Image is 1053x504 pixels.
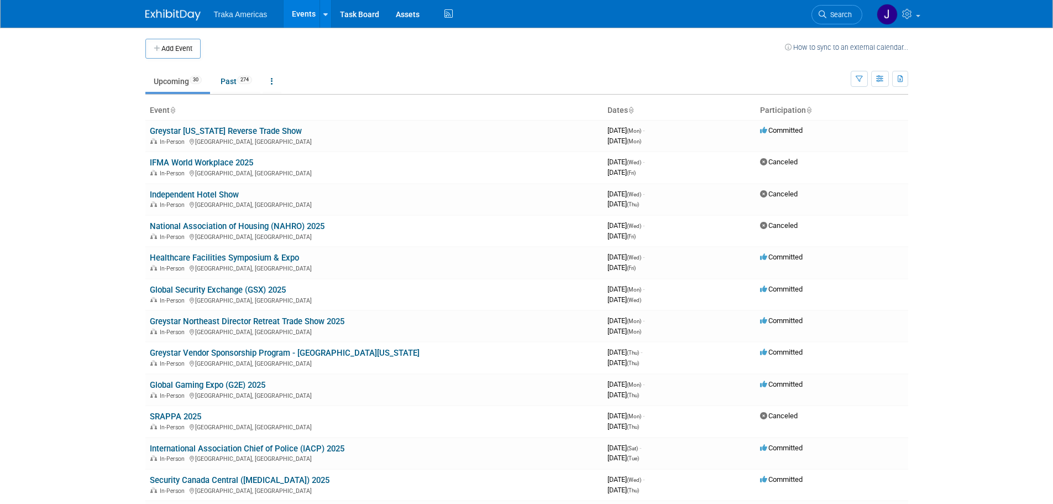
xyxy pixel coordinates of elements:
span: [DATE] [607,200,639,208]
span: [DATE] [607,454,639,462]
a: Security Canada Central ([MEDICAL_DATA]) 2025 [150,475,329,485]
img: In-Person Event [150,392,157,398]
span: In-Person [160,487,188,495]
span: In-Person [160,138,188,146]
span: Committed [760,285,803,293]
span: - [641,348,642,356]
img: In-Person Event [150,455,157,461]
a: Independent Hotel Show [150,190,239,200]
span: [DATE] [607,221,645,230]
span: In-Person [160,360,188,367]
a: Healthcare Facilities Symposium & Expo [150,253,299,263]
span: Committed [760,380,803,388]
span: [DATE] [607,295,641,304]
a: International Association Chief of Police (IACP) 2025 [150,444,344,454]
a: Greystar Vendor Sponsorship Program - [GEOGRAPHIC_DATA][US_STATE] [150,348,420,358]
a: How to sync to an external calendar... [785,43,908,51]
span: (Fri) [627,233,636,240]
img: In-Person Event [150,265,157,271]
span: (Thu) [627,424,639,430]
img: In-Person Event [150,424,157,429]
img: In-Person Event [150,201,157,207]
a: Sort by Participation Type [806,106,811,115]
span: - [643,285,645,293]
span: (Mon) [627,413,641,419]
span: - [643,253,645,261]
span: (Mon) [627,329,641,335]
img: In-Person Event [150,170,157,175]
span: Committed [760,348,803,356]
span: Committed [760,126,803,134]
span: (Wed) [627,297,641,303]
span: [DATE] [607,380,645,388]
span: (Wed) [627,223,641,229]
div: [GEOGRAPHIC_DATA], [GEOGRAPHIC_DATA] [150,295,599,304]
span: (Thu) [627,350,639,356]
span: (Wed) [627,254,641,261]
span: In-Person [160,297,188,304]
button: Add Event [145,39,201,59]
span: (Mon) [627,128,641,134]
span: - [643,158,645,166]
span: [DATE] [607,444,641,452]
a: Sort by Event Name [170,106,175,115]
div: [GEOGRAPHIC_DATA], [GEOGRAPHIC_DATA] [150,137,599,146]
img: In-Person Event [150,297,157,303]
div: [GEOGRAPHIC_DATA], [GEOGRAPHIC_DATA] [150,454,599,463]
span: - [640,444,641,452]
span: [DATE] [607,137,641,145]
span: In-Person [160,392,188,399]
span: Traka Americas [214,10,268,19]
a: Past274 [212,71,260,92]
span: In-Person [160,455,188,463]
span: Canceled [760,412,798,420]
div: [GEOGRAPHIC_DATA], [GEOGRAPHIC_DATA] [150,327,599,336]
span: [DATE] [607,327,641,335]
a: IFMA World Workplace 2025 [150,158,253,168]
span: (Thu) [627,487,639,493]
span: Search [826,11,852,19]
span: - [643,380,645,388]
a: Sort by Start Date [628,106,633,115]
span: (Mon) [627,287,641,293]
span: In-Person [160,201,188,209]
span: (Thu) [627,360,639,366]
span: [DATE] [607,285,645,293]
span: [DATE] [607,391,639,399]
div: [GEOGRAPHIC_DATA], [GEOGRAPHIC_DATA] [150,263,599,272]
span: In-Person [160,233,188,241]
th: Event [145,101,603,120]
span: Committed [760,444,803,452]
span: (Tue) [627,455,639,461]
span: - [643,412,645,420]
a: Greystar Northeast Director Retreat Trade Show 2025 [150,316,344,326]
span: Canceled [760,158,798,166]
span: [DATE] [607,232,636,240]
span: [DATE] [607,316,645,325]
span: (Sat) [627,445,638,451]
div: [GEOGRAPHIC_DATA], [GEOGRAPHIC_DATA] [150,422,599,431]
div: [GEOGRAPHIC_DATA], [GEOGRAPHIC_DATA] [150,358,599,367]
span: Committed [760,475,803,484]
img: In-Person Event [150,233,157,239]
span: [DATE] [607,422,639,430]
span: (Mon) [627,138,641,144]
div: [GEOGRAPHIC_DATA], [GEOGRAPHIC_DATA] [150,200,599,209]
span: - [643,221,645,230]
a: National Association of Housing (NAHRO) 2025 [150,221,324,231]
span: [DATE] [607,168,636,176]
span: In-Person [160,424,188,431]
span: (Mon) [627,318,641,324]
img: ExhibitDay [145,9,201,20]
a: Global Gaming Expo (G2E) 2025 [150,380,265,390]
span: In-Person [160,329,188,336]
img: In-Person Event [150,360,157,366]
span: (Wed) [627,159,641,165]
span: - [643,190,645,198]
a: SRAPPA 2025 [150,412,201,422]
span: (Thu) [627,201,639,207]
span: - [643,316,645,325]
span: Canceled [760,190,798,198]
span: (Mon) [627,382,641,388]
a: Global Security Exchange (GSX) 2025 [150,285,286,295]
